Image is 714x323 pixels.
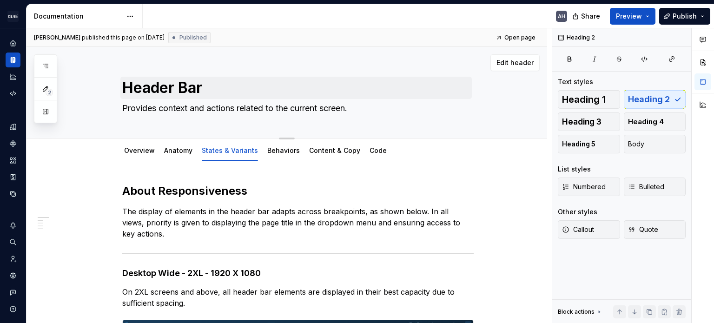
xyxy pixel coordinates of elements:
div: Behaviors [264,140,304,160]
span: Share [581,12,600,21]
button: Preview [610,8,655,25]
span: Publish [673,12,697,21]
button: Contact support [6,285,20,300]
button: Bulleted [624,178,686,196]
a: Analytics [6,69,20,84]
div: Block actions [558,308,595,316]
button: Notifications [6,218,20,233]
span: Bulleted [628,182,664,191]
a: Behaviors [267,146,300,154]
button: Callout [558,220,620,239]
span: Heading 4 [628,117,664,126]
span: Edit header [496,58,534,67]
div: Text styles [558,77,593,86]
button: Heading 5 [558,135,620,153]
a: Settings [6,268,20,283]
button: Heading 3 [558,112,620,131]
button: Heading 1 [558,90,620,109]
a: Components [6,136,20,151]
div: published this page on [DATE] [82,34,165,41]
button: Publish [659,8,710,25]
div: List styles [558,165,591,174]
a: Home [6,36,20,51]
button: Share [568,8,606,25]
h2: About Responsiveness [122,184,474,198]
a: Data sources [6,186,20,201]
a: Open page [493,31,540,44]
a: Storybook stories [6,170,20,185]
span: Open page [504,34,535,41]
div: Block actions [558,305,603,318]
div: States & Variants [198,140,262,160]
span: Published [179,34,207,41]
button: Body [624,135,686,153]
a: Overview [124,146,155,154]
span: Heading 5 [562,139,595,149]
button: Heading 4 [624,112,686,131]
button: Numbered [558,178,620,196]
a: Assets [6,153,20,168]
div: Other styles [558,207,597,217]
span: Quote [628,225,658,234]
h4: Desktop Wide - 2XL - 1920 X 1080 [122,268,474,279]
a: Anatomy [164,146,192,154]
textarea: Provides context and actions related to the current screen. [120,101,472,116]
span: Callout [562,225,594,234]
button: Quote [624,220,686,239]
button: Edit header [490,54,540,71]
div: Overview [120,140,159,160]
a: Code automation [6,86,20,101]
a: Content & Copy [309,146,360,154]
div: AH [558,13,565,20]
img: 572984b3-56a8-419d-98bc-7b186c70b928.png [7,11,19,22]
span: Heading 1 [562,95,606,104]
a: Documentation [6,53,20,67]
div: Code [366,140,390,160]
p: On 2XL screens and above, all header bar elements are displayed in their best capacity due to suf... [122,286,474,309]
span: [PERSON_NAME] [34,34,80,41]
textarea: Header Bar [120,77,472,99]
div: Documentation [34,12,122,21]
a: Invite team [6,251,20,266]
span: 2 [46,89,53,96]
p: The display of elements in the header bar adapts across breakpoints, as shown below. In all views... [122,206,474,239]
a: States & Variants [202,146,258,154]
a: Code [370,146,387,154]
button: Search ⌘K [6,235,20,250]
div: Anatomy [160,140,196,160]
span: Preview [616,12,642,21]
span: Numbered [562,182,606,191]
a: Design tokens [6,119,20,134]
div: Content & Copy [305,140,364,160]
span: Body [628,139,644,149]
span: Heading 3 [562,117,602,126]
